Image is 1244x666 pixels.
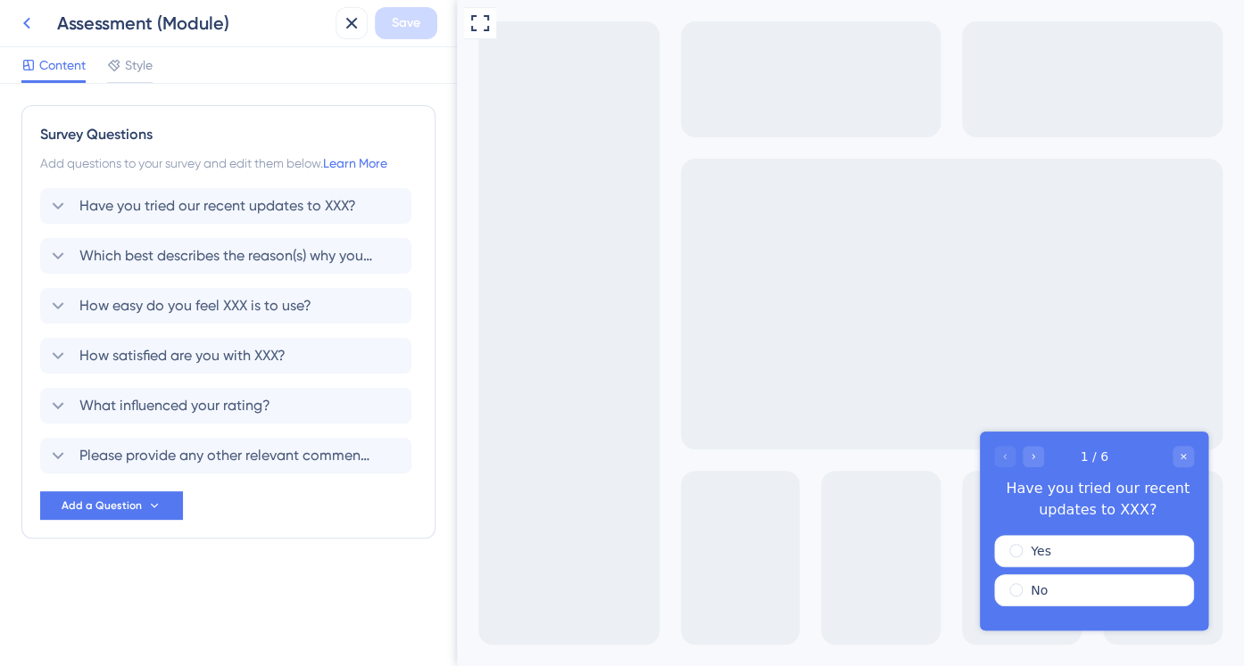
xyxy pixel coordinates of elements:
div: Assessment (Module) [57,11,328,36]
span: Have you tried our recent updates to XXX? [79,195,356,217]
span: Style [125,54,153,76]
span: Please provide any other relevant comments/feedback [79,445,374,466]
span: Content [39,54,86,76]
a: Learn More [323,156,387,170]
button: Add a Question [40,491,183,520]
div: Survey Questions [40,124,417,145]
span: Save [392,12,420,34]
div: Add questions to your survey and edit them below. [40,152,417,174]
span: Add a Question [62,498,142,513]
span: Which best describes the reason(s) why you haven't used the updates? [79,245,374,267]
button: Save [375,7,437,39]
span: What influenced your rating? [79,395,270,416]
span: How easy do you feel XXX is to use? [79,295,311,317]
iframe: UserGuiding Survey [523,432,751,630]
span: How satisfied are you with XXX? [79,345,286,366]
